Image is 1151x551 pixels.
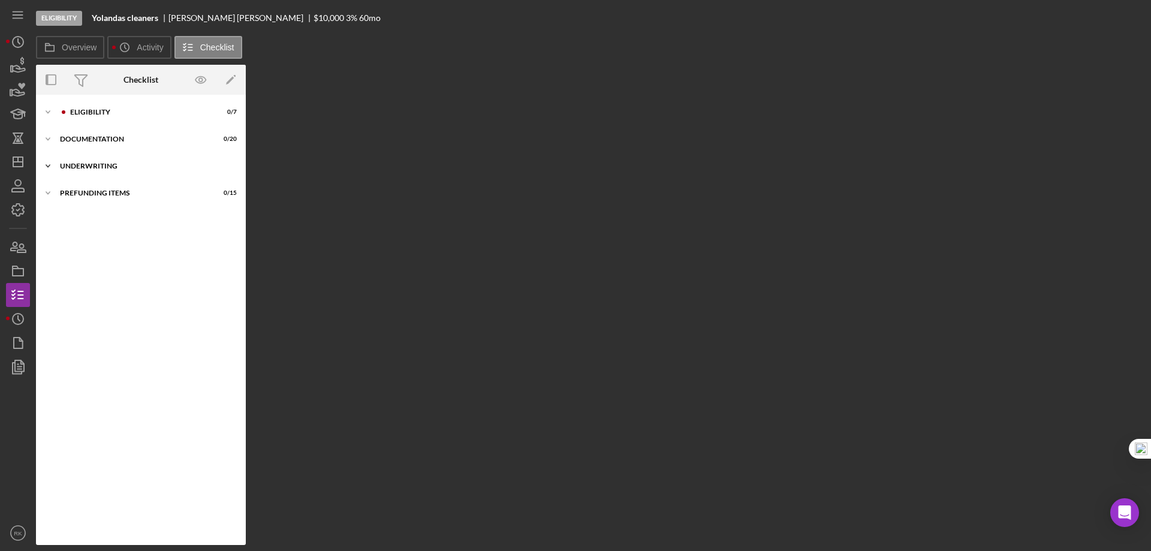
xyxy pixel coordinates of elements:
[1135,442,1147,455] img: one_i.png
[215,109,237,116] div: 0 / 7
[60,162,231,170] div: Underwriting
[314,13,344,23] span: $10,000
[14,530,22,537] text: RK
[168,13,314,23] div: [PERSON_NAME] [PERSON_NAME]
[107,36,171,59] button: Activity
[137,43,163,52] label: Activity
[70,109,207,116] div: Eligibility
[174,36,242,59] button: Checklist
[36,11,82,26] div: Eligibility
[36,36,104,59] button: Overview
[359,13,381,23] div: 60 mo
[200,43,234,52] label: Checklist
[123,75,158,85] div: Checklist
[215,136,237,143] div: 0 / 20
[62,43,97,52] label: Overview
[1110,498,1139,527] div: Open Intercom Messenger
[60,136,207,143] div: Documentation
[6,521,30,545] button: RK
[215,189,237,197] div: 0 / 15
[92,13,158,23] b: Yolandas cleaners
[60,189,207,197] div: Prefunding Items
[346,13,357,23] div: 3 %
